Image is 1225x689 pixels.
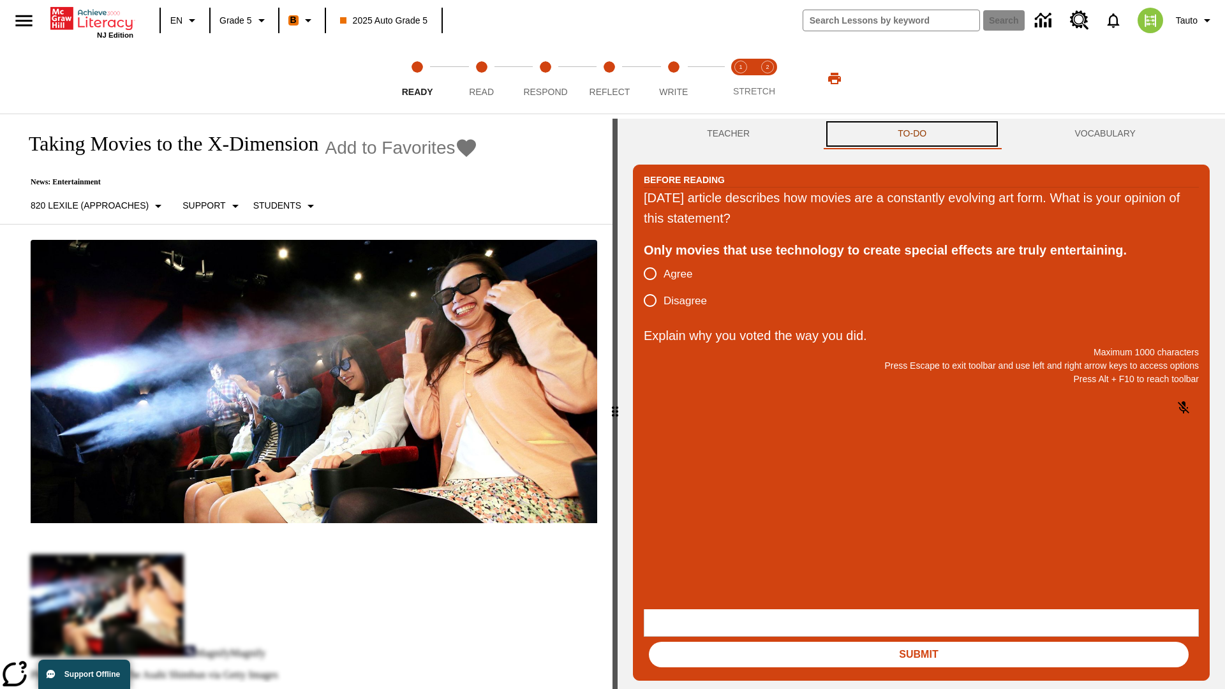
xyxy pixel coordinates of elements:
body: Explain why you voted the way you did. Maximum 1000 characters Press Alt + F10 to reach toolbar P... [5,10,186,22]
button: Language: EN, Select a language [165,9,205,32]
button: Read step 2 of 5 [444,43,518,114]
span: Tauto [1176,14,1198,27]
span: Support Offline [64,670,120,679]
button: Reflect step 4 of 5 [572,43,646,114]
button: Select Student [248,195,323,218]
span: Respond [523,87,567,97]
a: Notifications [1097,4,1130,37]
div: Press Enter or Spacebar and then press right and left arrow keys to move the slider [612,119,618,689]
span: Grade 5 [219,14,252,27]
p: Support [182,199,225,212]
button: Open side menu [5,2,43,40]
p: Students [253,199,301,212]
span: 2025 Auto Grade 5 [340,14,428,27]
p: Press Escape to exit toolbar and use left and right arrow keys to access options [644,359,1199,373]
span: Write [659,87,688,97]
span: B [290,12,297,28]
p: Maximum 1000 characters [644,346,1199,359]
div: activity [618,119,1225,689]
button: Grade: Grade 5, Select a grade [214,9,274,32]
button: Write step 5 of 5 [637,43,711,114]
span: Reflect [590,87,630,97]
div: poll [644,260,717,314]
button: Add to Favorites - Taking Movies to the X-Dimension [325,137,479,159]
input: search field [803,10,979,31]
button: Teacher [633,119,824,149]
text: 2 [766,64,769,70]
span: Disagree [664,293,707,309]
button: Ready step 1 of 5 [380,43,454,114]
span: STRETCH [733,86,775,96]
span: EN [170,14,182,27]
button: Profile/Settings [1171,9,1220,32]
div: [DATE] article describes how movies are a constantly evolving art form. What is your opinion of t... [644,188,1199,228]
img: avatar image [1138,8,1163,33]
div: Instructional Panel Tabs [633,119,1210,149]
p: 820 Lexile (Approaches) [31,199,149,212]
div: Home [50,4,133,39]
button: Click to activate and allow voice recognition [1168,392,1199,423]
button: Boost Class color is orange. Change class color [283,9,321,32]
a: Resource Center, Will open in new tab [1062,3,1097,38]
img: Panel in front of the seats sprays water mist to the happy audience at a 4DX-equipped theater. [31,240,597,523]
p: Explain why you voted the way you did. [644,325,1199,346]
p: News: Entertainment [15,177,478,187]
p: Press Alt + F10 to reach toolbar [644,373,1199,386]
button: VOCABULARY [1000,119,1210,149]
div: Only movies that use technology to create special effects are truly entertaining. [644,240,1199,260]
a: Data Center [1027,3,1062,38]
span: Ready [402,87,433,97]
h2: Before Reading [644,173,725,187]
span: Read [469,87,494,97]
button: TO-DO [824,119,1000,149]
span: Agree [664,266,692,283]
button: Support Offline [38,660,130,689]
button: Select Lexile, 820 Lexile (Approaches) [26,195,171,218]
button: Select a new avatar [1130,4,1171,37]
span: Add to Favorites [325,138,456,158]
button: Stretch Read step 1 of 2 [722,43,759,114]
span: NJ Edition [97,31,133,39]
h1: Taking Movies to the X-Dimension [15,132,319,156]
button: Submit [649,642,1189,667]
button: Stretch Respond step 2 of 2 [749,43,786,114]
button: Scaffolds, Support [177,195,248,218]
button: Respond step 3 of 5 [509,43,583,114]
text: 1 [739,64,742,70]
button: Print [814,67,855,90]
